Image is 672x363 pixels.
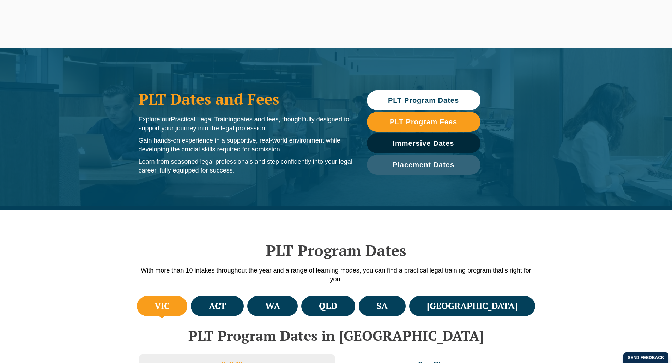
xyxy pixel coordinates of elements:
span: PLT Program Dates [388,97,459,104]
span: PLT Program Fees [390,118,457,125]
h4: [GEOGRAPHIC_DATA] [427,300,517,312]
h2: PLT Program Dates [135,242,537,259]
h2: PLT Program Dates in [GEOGRAPHIC_DATA] [135,328,537,343]
p: With more than 10 intakes throughout the year and a range of learning modes, you can find a pract... [135,266,537,284]
h1: PLT Dates and Fees [139,90,353,108]
span: Placement Dates [393,161,454,168]
a: PLT Program Dates [367,90,480,110]
h4: SA [376,300,388,312]
p: Learn from seasoned legal professionals and step confidently into your legal career, fully equipp... [139,157,353,175]
a: Immersive Dates [367,133,480,153]
p: Gain hands-on experience in a supportive, real-world environment while developing the crucial ski... [139,136,353,154]
a: PLT Program Fees [367,112,480,132]
h4: QLD [319,300,337,312]
span: Immersive Dates [393,140,454,147]
a: Placement Dates [367,155,480,175]
p: Explore our dates and fees, thoughtfully designed to support your journey into the legal profession. [139,115,353,133]
span: Practical Legal Training [171,116,237,123]
h4: WA [265,300,280,312]
h4: ACT [209,300,226,312]
h4: VIC [155,300,170,312]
